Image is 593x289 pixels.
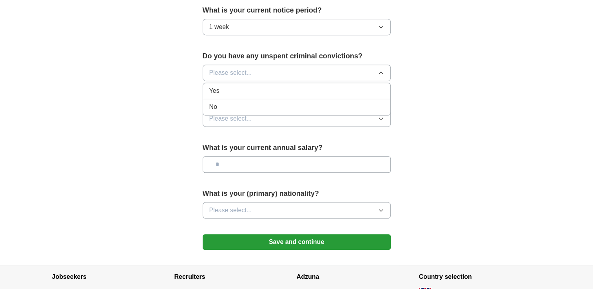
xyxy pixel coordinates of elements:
span: 1 week [209,22,229,32]
h4: Country selection [419,266,541,288]
label: What is your current annual salary? [203,143,391,153]
span: No [209,102,217,112]
button: Please select... [203,65,391,81]
span: Please select... [209,68,252,78]
label: What is your (primary) nationality? [203,188,391,199]
label: Do you have any unspent criminal convictions? [203,51,391,61]
label: What is your current notice period? [203,5,391,16]
button: Please select... [203,202,391,219]
button: Please select... [203,110,391,127]
button: 1 week [203,19,391,35]
span: Please select... [209,206,252,215]
button: Save and continue [203,234,391,250]
span: Please select... [209,114,252,123]
span: Yes [209,86,219,96]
